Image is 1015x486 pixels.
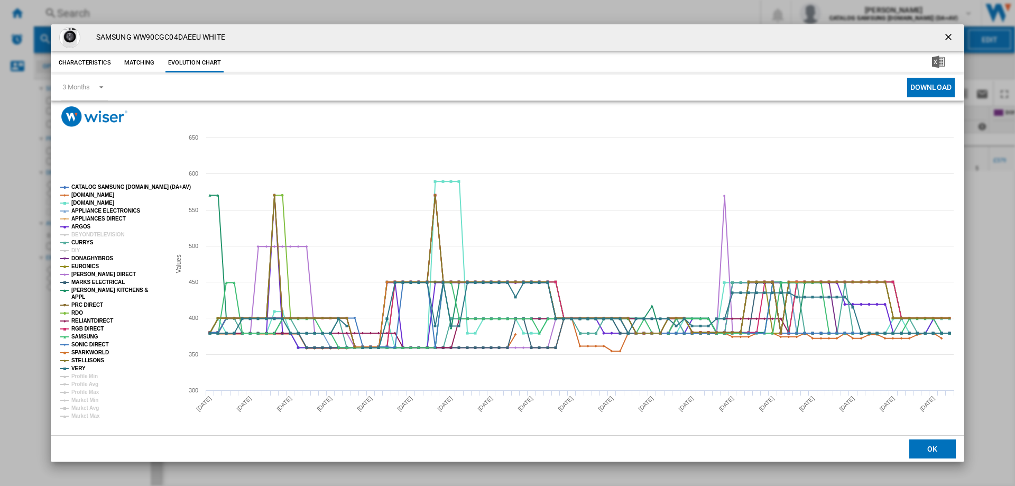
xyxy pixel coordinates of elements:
h4: SAMSUNG WW90CGC04DAEEU WHITE [91,32,225,43]
tspan: SPARKWORLD [71,350,109,355]
tspan: 400 [189,315,198,321]
tspan: 600 [189,170,198,177]
tspan: CURRYS [71,240,94,245]
tspan: CATALOG SAMSUNG [DOMAIN_NAME] (DA+AV) [71,184,191,190]
tspan: [DATE] [396,395,413,412]
tspan: [DATE] [316,395,333,412]
tspan: Profile Max [71,389,99,395]
button: Download [907,78,955,97]
tspan: [DATE] [717,395,735,412]
tspan: [DATE] [637,395,654,412]
button: Characteristics [56,53,114,72]
tspan: [DATE] [476,395,494,412]
tspan: 350 [189,351,198,357]
img: excel-24x24.png [932,56,945,68]
tspan: [DATE] [758,395,775,412]
tspan: MARKS ELECTRICAL [71,279,125,285]
button: Evolution chart [165,53,224,72]
img: SAM-WW90CGC04DAEEU-A_800x800.jpg [59,27,80,48]
tspan: [DATE] [597,395,614,412]
tspan: APPL [71,294,85,300]
tspan: [PERSON_NAME] DIRECT [71,271,136,277]
button: getI18NText('BUTTONS.CLOSE_DIALOG') [939,27,960,48]
tspan: [DATE] [356,395,373,412]
tspan: [DATE] [838,395,855,412]
tspan: Values [175,254,182,273]
tspan: VERY [71,365,86,371]
div: 3 Months [62,83,90,91]
tspan: [DOMAIN_NAME] [71,192,114,198]
tspan: [DATE] [436,395,454,412]
tspan: EURONICS [71,263,99,269]
tspan: APPLIANCES DIRECT [71,216,126,222]
tspan: [DATE] [918,395,936,412]
tspan: DIY [71,247,80,253]
tspan: RDO [71,310,83,316]
tspan: SAMSUNG [71,334,98,340]
button: Download in Excel [915,53,962,72]
tspan: Profile Min [71,373,98,379]
tspan: [DOMAIN_NAME] [71,200,114,206]
md-dialog: Product popup [51,24,964,462]
tspan: 500 [189,243,198,249]
img: logo_wiser_300x94.png [61,106,127,127]
tspan: RELIANTDIRECT [71,318,113,324]
tspan: [DATE] [798,395,815,412]
button: OK [909,439,956,459]
tspan: [DATE] [275,395,293,412]
tspan: Profile Avg [71,381,98,387]
tspan: PRC DIRECT [71,302,103,308]
tspan: [DATE] [516,395,534,412]
tspan: [DATE] [878,395,896,412]
tspan: 550 [189,207,198,213]
tspan: [DATE] [195,395,213,412]
tspan: Market Min [71,397,98,403]
tspan: DONAGHYBROS [71,255,113,261]
tspan: [DATE] [677,395,695,412]
tspan: [DATE] [557,395,574,412]
button: Matching [116,53,163,72]
tspan: Market Avg [71,405,99,411]
tspan: 300 [189,387,198,393]
tspan: [DATE] [235,395,253,412]
tspan: Market Max [71,413,100,419]
tspan: 450 [189,279,198,285]
ng-md-icon: getI18NText('BUTTONS.CLOSE_DIALOG') [943,32,956,44]
tspan: RGB DIRECT [71,326,104,332]
tspan: SONIC DIRECT [71,342,108,347]
tspan: [PERSON_NAME] KITCHENS & [71,287,148,293]
tspan: APPLIANCE ELECTRONICS [71,208,141,214]
tspan: STELLISONS [71,357,104,363]
tspan: ARGOS [71,224,91,230]
tspan: 650 [189,134,198,141]
tspan: BEYONDTELEVISION [71,232,125,237]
